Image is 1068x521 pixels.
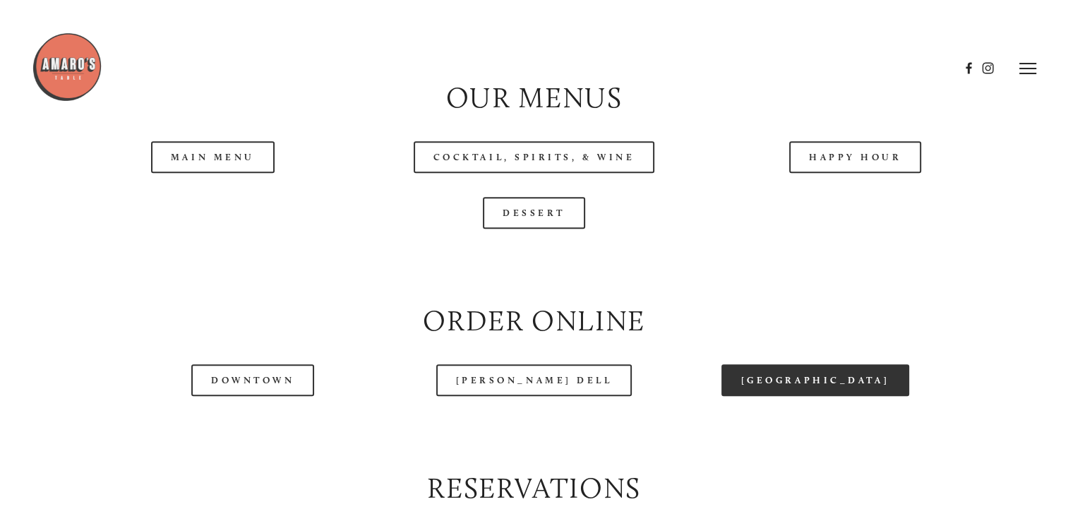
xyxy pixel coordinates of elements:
a: Happy Hour [789,141,922,173]
img: Amaro's Table [32,32,102,102]
a: [GEOGRAPHIC_DATA] [721,364,909,396]
h2: Order Online [64,301,1004,340]
a: Downtown [191,364,314,396]
a: Dessert [483,197,585,229]
a: Cocktail, Spirits, & Wine [414,141,655,173]
h2: Reservations [64,468,1004,508]
a: Main Menu [151,141,275,173]
a: [PERSON_NAME] Dell [436,364,632,396]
